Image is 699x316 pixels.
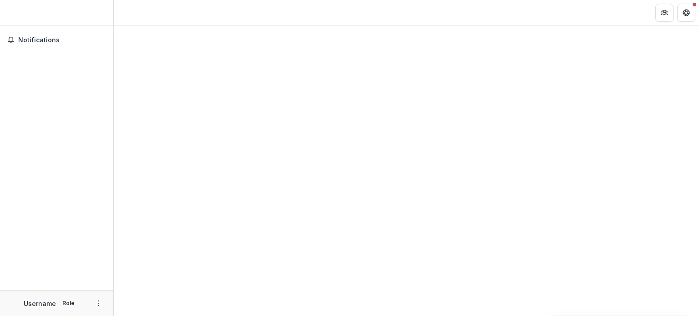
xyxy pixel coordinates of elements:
button: Notifications [4,33,110,47]
span: Notifications [18,36,106,44]
p: Username [24,299,56,308]
button: Get Help [677,4,695,22]
p: Role [60,299,77,307]
button: Partners [655,4,674,22]
button: More [93,298,104,309]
